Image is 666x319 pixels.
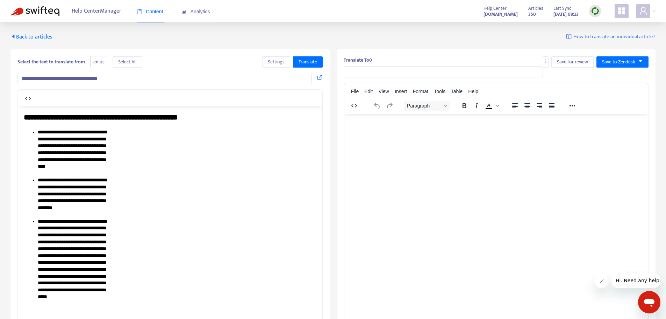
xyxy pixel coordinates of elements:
[384,101,395,111] button: Redo
[17,58,85,66] b: Select the text to translate from
[509,101,521,111] button: Align left
[137,9,142,14] span: book
[4,5,50,11] span: Hi. Need any help?
[521,101,533,111] button: Align center
[351,89,359,94] span: File
[553,11,579,18] strong: [DATE] 08:23
[602,58,635,66] span: Save to Zendesk
[344,56,649,64] div: 0
[137,9,163,14] span: Content
[611,273,660,288] iframe: Message from company
[434,89,445,94] span: Tools
[10,32,52,42] span: Back to articles
[468,89,478,94] span: Help
[364,89,373,94] span: Edit
[404,101,450,111] button: Block Paragraph
[72,5,121,18] span: Help Center Manager
[344,56,369,64] b: Translate To
[638,59,643,64] span: caret-down
[551,56,594,68] button: Save for review
[413,89,428,94] span: Format
[10,34,16,39] span: caret-left
[566,34,572,40] img: image-link
[484,5,507,12] span: Help Center
[299,58,317,66] span: Translate
[573,33,656,41] span: How to translate an individual article?
[557,58,588,66] span: Save for review
[458,101,470,111] button: Bold
[553,5,571,12] span: Last Sync
[379,89,389,94] span: View
[181,9,210,14] span: Analytics
[395,89,407,94] span: Insert
[533,101,545,111] button: Align right
[546,101,558,111] button: Justify
[566,101,578,111] button: Reveal or hide additional toolbar items
[268,58,285,66] span: Settings
[528,5,543,12] span: Articles
[595,274,609,288] iframe: Close message
[483,101,500,111] div: Text color Black
[371,101,383,111] button: Undo
[113,56,142,68] button: Select All
[617,7,626,15] span: appstore
[293,56,323,68] button: Translate
[471,101,482,111] button: Italic
[528,11,536,18] strong: 350
[543,56,549,68] button: more
[591,7,600,15] img: sync.dc5367851b00ba804db3.png
[451,89,463,94] span: Table
[118,58,136,66] span: Select All
[639,7,647,15] span: user
[262,56,290,68] button: Settings
[10,6,59,16] img: Swifteq
[6,6,298,281] body: Rich Text Area. Press ALT-0 for help.
[181,9,186,14] span: area-chart
[407,103,441,109] span: Paragraph
[566,33,656,41] a: How to translate an individual article?
[484,10,518,18] a: [DOMAIN_NAME]
[638,291,660,313] iframe: Button to launch messaging window
[90,56,107,68] span: en-us
[543,59,548,64] span: more
[596,56,649,68] button: Save to Zendeskcaret-down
